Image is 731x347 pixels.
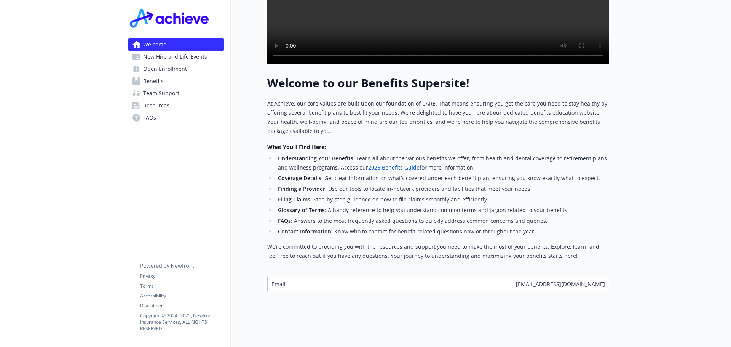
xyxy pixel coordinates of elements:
span: FAQs [143,112,156,124]
strong: FAQs [278,217,291,224]
span: Team Support [143,87,179,99]
p: At Achieve, our core values are built upon our foundation of CARE. That means ensuring you get th... [267,99,609,136]
a: Privacy [140,273,224,280]
p: We’re committed to providing you with the resources and support you need to make the most of your... [267,242,609,261]
strong: Coverage Details [278,174,321,182]
a: Terms [140,283,224,289]
li: : A handy reference to help you understand common terms and jargon related to your benefits. [276,206,609,215]
span: New Hire and Life Events [143,51,207,63]
span: Benefits [143,75,164,87]
a: Benefits [128,75,224,87]
span: [EMAIL_ADDRESS][DOMAIN_NAME] [516,280,605,288]
a: 2025 Benefits Guide [368,164,420,171]
li: : Use our tools to locate in-network providers and facilities that meet your needs. [276,184,609,193]
a: Open Enrollment [128,63,224,75]
span: Welcome [143,38,166,51]
strong: Finding a Provider [278,185,325,192]
a: Welcome [128,38,224,51]
a: Team Support [128,87,224,99]
a: New Hire and Life Events [128,51,224,63]
li: : Know who to contact for benefit-related questions now or throughout the year. [276,227,609,236]
a: Accessibility [140,293,224,299]
a: Resources [128,99,224,112]
strong: What You’ll Find Here: [267,143,326,150]
strong: Glossary of Terms [278,206,325,214]
span: Resources [143,99,169,112]
strong: Contact Information [278,228,331,235]
li: : Learn all about the various benefits we offer, from health and dental coverage to retirement pl... [276,154,609,172]
li: : Get clear information on what’s covered under each benefit plan, ensuring you know exactly what... [276,174,609,183]
li: : Answers to the most frequently asked questions to quickly address common concerns and queries. [276,216,609,225]
p: Copyright © 2024 - 2025 , Newfront Insurance Services, ALL RIGHTS RESERVED [140,312,224,332]
strong: Filing Claims [278,196,310,203]
li: : Step-by-step guidance on how to file claims smoothly and efficiently. [276,195,609,204]
a: Disclaimer [140,302,224,309]
h1: Welcome to our Benefits Supersite! [267,76,609,90]
span: Open Enrollment [143,63,187,75]
span: Email [271,280,286,288]
a: FAQs [128,112,224,124]
strong: Understanding Your Benefits [278,155,353,162]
